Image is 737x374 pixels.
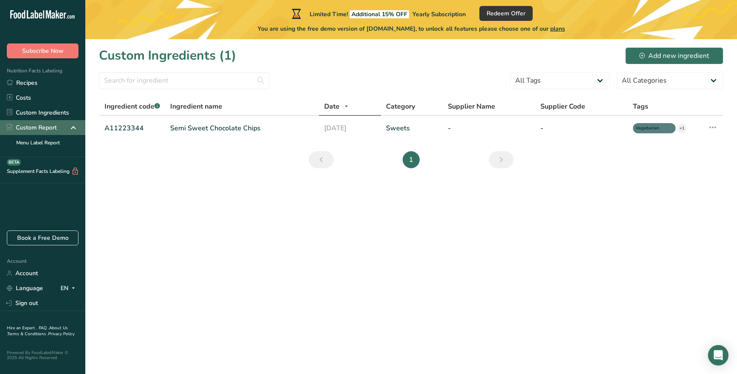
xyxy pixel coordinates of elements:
a: [DATE] [324,123,376,133]
button: Subscribe Now [7,43,78,58]
div: Custom Report [7,123,57,132]
a: Previous [309,151,334,168]
span: Vegetarian [635,125,665,132]
div: Limited Time! [290,9,466,19]
a: - [540,123,623,133]
a: Semi Sweet Chocolate Chips [170,123,314,133]
span: Ingredient name [170,101,222,112]
a: Next [489,151,514,168]
a: Language [7,281,43,296]
div: BETA [7,159,21,166]
a: Book a Free Demo [7,230,78,245]
a: About Us . [7,325,68,337]
span: Supplier Name [448,101,495,112]
span: Supplier Code [540,101,585,112]
span: Additional 15% OFF [350,10,409,18]
span: Subscribe Now [22,46,64,55]
span: Tags [633,101,648,112]
a: FAQ . [39,325,49,331]
div: Powered By FoodLabelMaker © 2025 All Rights Reserved [7,350,78,360]
span: You are using the free demo version of [DOMAIN_NAME], to unlock all features please choose one of... [258,24,565,33]
span: Category [386,101,415,112]
span: plans [550,25,565,33]
a: - [448,123,530,133]
a: Sweets [386,123,438,133]
span: Date [324,101,339,112]
span: Redeem Offer [487,9,525,18]
span: Yearly Subscription [412,10,466,18]
button: Add new ingredient [625,47,723,64]
div: Open Intercom Messenger [708,345,728,365]
input: Search for ingredient [99,72,270,89]
a: Hire an Expert . [7,325,37,331]
button: Redeem Offer [479,6,533,21]
a: Terms & Conditions . [7,331,48,337]
h1: Custom Ingredients (1) [99,46,236,65]
div: EN [61,283,78,293]
div: Add new ingredient [639,51,709,61]
a: A11223344 [104,123,160,133]
div: +1 [677,124,687,133]
a: Privacy Policy [48,331,75,337]
span: Ingredient code [104,102,160,111]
